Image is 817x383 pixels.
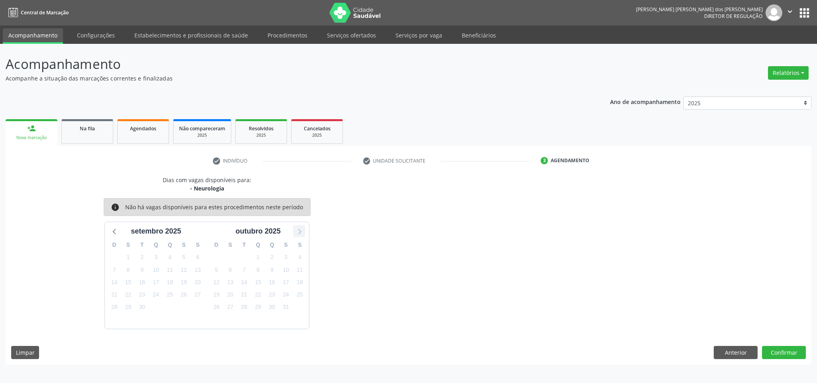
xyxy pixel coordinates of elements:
span: Agendados [130,125,156,132]
span: quinta-feira, 9 de outubro de 2025 [266,264,278,275]
a: Serviços por vaga [390,28,448,42]
span: terça-feira, 9 de setembro de 2025 [136,264,148,275]
span: quinta-feira, 30 de outubro de 2025 [266,302,278,313]
span: quarta-feira, 10 de setembro de 2025 [150,264,161,275]
span: terça-feira, 30 de setembro de 2025 [136,302,148,313]
span: sexta-feira, 5 de setembro de 2025 [178,252,189,263]
span: domingo, 12 de outubro de 2025 [211,277,222,288]
span: domingo, 14 de setembro de 2025 [109,277,120,288]
span: terça-feira, 23 de setembro de 2025 [136,289,148,301]
span: terça-feira, 14 de outubro de 2025 [238,277,250,288]
a: Acompanhamento [3,28,63,44]
div: [PERSON_NAME] [PERSON_NAME] dos [PERSON_NAME] [636,6,763,13]
span: sábado, 27 de setembro de 2025 [192,289,203,301]
span: sexta-feira, 19 de setembro de 2025 [178,277,189,288]
span: Na fila [80,125,95,132]
a: Procedimentos [262,28,313,42]
div: Não há vagas disponíveis para estes procedimentos neste período [125,203,303,212]
span: quinta-feira, 16 de outubro de 2025 [266,277,278,288]
div: S [191,239,205,251]
span: Cancelados [304,125,331,132]
span: terça-feira, 28 de outubro de 2025 [238,302,250,313]
div: S [121,239,135,251]
a: Configurações [71,28,120,42]
span: Diretor de regulação [704,13,763,20]
div: S [177,239,191,251]
div: T [237,239,251,251]
span: quarta-feira, 29 de outubro de 2025 [252,302,264,313]
span: quinta-feira, 4 de setembro de 2025 [164,252,175,263]
div: 2025 [297,132,337,138]
div: Nova marcação [11,135,52,141]
span: sábado, 11 de outubro de 2025 [294,264,305,275]
span: sexta-feira, 26 de setembro de 2025 [178,289,189,301]
p: Acompanhe a situação das marcações correntes e finalizadas [6,74,570,82]
span: sexta-feira, 31 de outubro de 2025 [280,302,291,313]
span: sexta-feira, 3 de outubro de 2025 [280,252,291,263]
span: terça-feira, 16 de setembro de 2025 [136,277,148,288]
span: domingo, 28 de setembro de 2025 [109,302,120,313]
span: sábado, 13 de setembro de 2025 [192,264,203,275]
span: segunda-feira, 6 de outubro de 2025 [225,264,236,275]
span: quarta-feira, 1 de outubro de 2025 [252,252,264,263]
img: img [766,4,782,21]
div: Q [163,239,177,251]
span: Não compareceram [179,125,225,132]
span: Resolvidos [249,125,274,132]
span: domingo, 5 de outubro de 2025 [211,264,222,275]
span: sábado, 6 de setembro de 2025 [192,252,203,263]
div: S [293,239,307,251]
span: quarta-feira, 24 de setembro de 2025 [150,289,161,301]
span: quarta-feira, 22 de outubro de 2025 [252,289,264,301]
span: quinta-feira, 23 de outubro de 2025 [266,289,278,301]
button: Confirmar [762,346,806,359]
span: sábado, 18 de outubro de 2025 [294,277,305,288]
a: Estabelecimentos e profissionais de saúde [129,28,254,42]
span: Central de Marcação [21,9,69,16]
span: sábado, 25 de outubro de 2025 [294,289,305,301]
div: 3 [541,157,548,164]
span: domingo, 19 de outubro de 2025 [211,289,222,301]
span: segunda-feira, 1 de setembro de 2025 [123,252,134,263]
div: 2025 [241,132,281,138]
span: terça-feira, 7 de outubro de 2025 [238,264,250,275]
div: D [107,239,121,251]
i:  [786,7,794,16]
span: quarta-feira, 3 de setembro de 2025 [150,252,161,263]
span: segunda-feira, 15 de setembro de 2025 [123,277,134,288]
div: D [209,239,223,251]
div: Q [251,239,265,251]
div: S [279,239,293,251]
button: apps [797,6,811,20]
a: Beneficiários [456,28,502,42]
div: 2025 [179,132,225,138]
a: Serviços ofertados [321,28,382,42]
div: setembro 2025 [128,226,184,237]
span: quinta-feira, 2 de outubro de 2025 [266,252,278,263]
div: - Neurologia [163,184,251,192]
span: domingo, 26 de outubro de 2025 [211,302,222,313]
span: domingo, 7 de setembro de 2025 [109,264,120,275]
span: sexta-feira, 10 de outubro de 2025 [280,264,291,275]
span: domingo, 21 de setembro de 2025 [109,289,120,301]
button: Limpar [11,346,39,359]
span: segunda-feira, 13 de outubro de 2025 [225,277,236,288]
span: sábado, 4 de outubro de 2025 [294,252,305,263]
button:  [782,4,797,21]
p: Ano de acompanhamento [610,96,681,106]
span: sexta-feira, 12 de setembro de 2025 [178,264,189,275]
div: Q [149,239,163,251]
span: quarta-feira, 17 de setembro de 2025 [150,277,161,288]
div: person_add [27,124,36,133]
div: Dias com vagas disponíveis para: [163,176,251,192]
span: quarta-feira, 15 de outubro de 2025 [252,277,264,288]
div: T [135,239,149,251]
span: terça-feira, 21 de outubro de 2025 [238,289,250,301]
span: sábado, 20 de setembro de 2025 [192,277,203,288]
span: segunda-feira, 8 de setembro de 2025 [123,264,134,275]
button: Anterior [714,346,758,359]
a: Central de Marcação [6,6,69,19]
span: sexta-feira, 24 de outubro de 2025 [280,289,291,301]
span: terça-feira, 2 de setembro de 2025 [136,252,148,263]
span: segunda-feira, 20 de outubro de 2025 [225,289,236,301]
